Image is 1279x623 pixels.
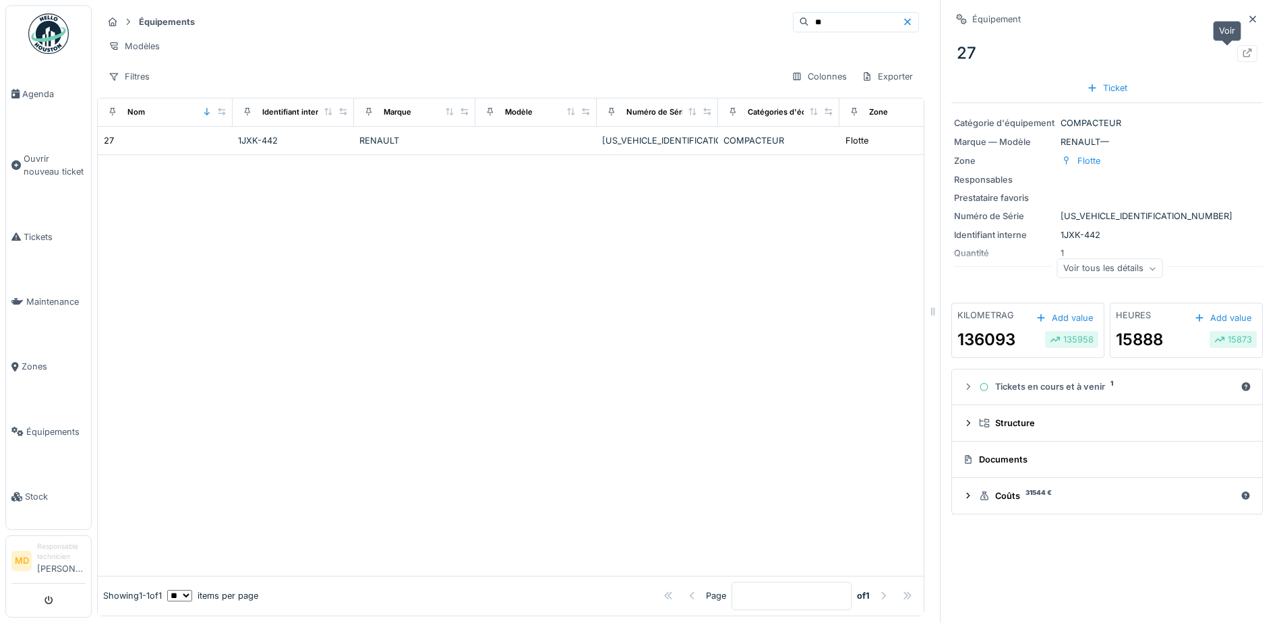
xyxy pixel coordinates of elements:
div: Numéro de Série [626,107,688,118]
div: COMPACTEUR [954,117,1260,129]
div: Ticket [1081,79,1133,97]
div: Showing 1 - 1 of 1 [103,589,162,602]
div: Responsables [954,173,1055,186]
img: Badge_color-CXgf-gQk.svg [28,13,69,54]
div: 27 [104,134,114,147]
summary: Tickets en cours et à venir1 [957,375,1257,400]
div: Tickets en cours et à venir [979,380,1235,393]
div: Voir [1213,21,1241,40]
span: Agenda [22,88,86,100]
div: Zone [869,107,888,118]
strong: Équipements [133,16,200,28]
a: Maintenance [6,269,91,334]
div: Numéro de Série [954,210,1055,222]
div: Flotte [845,134,868,147]
div: 136093 [957,328,1015,352]
div: Add value [1030,309,1098,327]
summary: Coûts31544 € [957,483,1257,508]
div: Coûts [979,489,1235,502]
div: 1JXK-442 [954,229,1260,241]
div: COMPACTEUR [723,134,834,147]
div: Colonnes [785,67,853,86]
div: items per page [167,589,258,602]
div: Prestataire favoris [954,191,1055,204]
div: Structure [979,417,1246,429]
li: [PERSON_NAME] [37,541,86,581]
strong: of 1 [857,589,870,602]
li: MD [11,551,32,571]
div: Voir tous les détails [1057,259,1163,278]
a: Équipements [6,399,91,464]
div: 15873 [1214,333,1252,346]
summary: Structure [957,411,1257,436]
div: RENAULT — [954,136,1260,148]
a: MD Responsable technicien[PERSON_NAME] [11,541,86,584]
div: RENAULT [359,134,470,147]
div: Filtres [102,67,156,86]
div: Nom [127,107,145,118]
div: Catégorie d'équipement [954,117,1055,129]
span: Maintenance [26,295,86,308]
span: Zones [22,360,86,373]
div: Exporter [856,67,919,86]
div: Marque [384,107,411,118]
a: Stock [6,465,91,529]
span: Stock [25,490,86,503]
div: Identifiant interne [262,107,328,118]
div: Flotte [1077,154,1100,167]
a: Agenda [6,61,91,126]
a: Ouvrir nouveau ticket [6,126,91,204]
div: Add value [1189,309,1257,327]
div: Documents [963,453,1246,466]
div: Marque — Modèle [954,136,1055,148]
div: 1JXK-442 [238,134,349,147]
div: [US_VEHICLE_IDENTIFICATION_NUMBER] [602,134,713,147]
div: KILOMETRAGE [957,309,1014,322]
a: Zones [6,334,91,399]
span: Ouvrir nouveau ticket [24,152,86,178]
div: 27 [951,36,1263,71]
div: 15888 [1116,328,1163,352]
a: Tickets [6,204,91,269]
div: Quantité [954,247,1055,260]
div: Équipement [972,13,1021,26]
div: Page [706,589,726,602]
div: Modèles [102,36,166,56]
summary: Documents [957,447,1257,472]
div: Catégories d'équipement [748,107,841,118]
span: Tickets [24,231,86,243]
div: Zone [954,154,1055,167]
div: 1 [954,247,1260,260]
div: Identifiant interne [954,229,1055,241]
div: Modèle [505,107,533,118]
div: [US_VEHICLE_IDENTIFICATION_NUMBER] [954,210,1260,222]
span: Équipements [26,425,86,438]
div: HEURES [1116,309,1151,322]
div: 135958 [1050,333,1094,346]
div: Responsable technicien [37,541,86,562]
